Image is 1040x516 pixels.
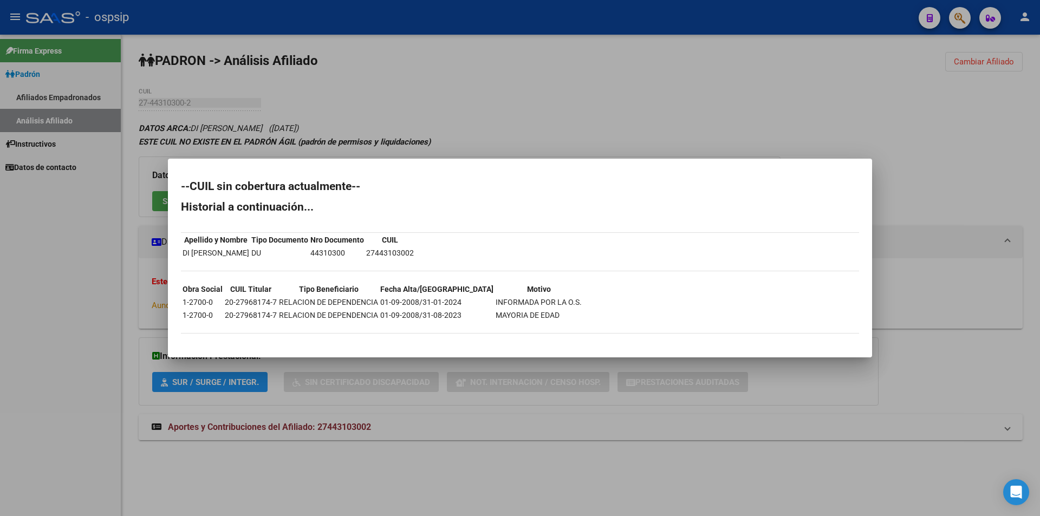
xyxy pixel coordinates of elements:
[182,283,223,295] th: Obra Social
[495,309,582,321] td: MAYORIA DE EDAD
[251,247,309,259] td: DU
[224,283,277,295] th: CUIL Titular
[224,296,277,308] td: 20-27968174-7
[310,234,365,246] th: Nro Documento
[182,234,250,246] th: Apellido y Nombre
[251,234,309,246] th: Tipo Documento
[182,309,223,321] td: 1-2700-0
[380,283,494,295] th: Fecha Alta/[GEOGRAPHIC_DATA]
[278,283,379,295] th: Tipo Beneficiario
[182,296,223,308] td: 1-2700-0
[1003,479,1029,505] div: Open Intercom Messenger
[278,296,379,308] td: RELACION DE DEPENDENCIA
[380,296,494,308] td: 01-09-2008/31-01-2024
[181,201,859,212] h2: Historial a continuación...
[495,283,582,295] th: Motivo
[182,247,250,259] td: DI [PERSON_NAME]
[224,309,277,321] td: 20-27968174-7
[278,309,379,321] td: RELACION DE DEPENDENCIA
[310,247,365,259] td: 44310300
[495,296,582,308] td: INFORMADA POR LA O.S.
[181,181,859,192] h2: --CUIL sin cobertura actualmente--
[366,234,414,246] th: CUIL
[366,247,414,259] td: 27443103002
[380,309,494,321] td: 01-09-2008/31-08-2023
